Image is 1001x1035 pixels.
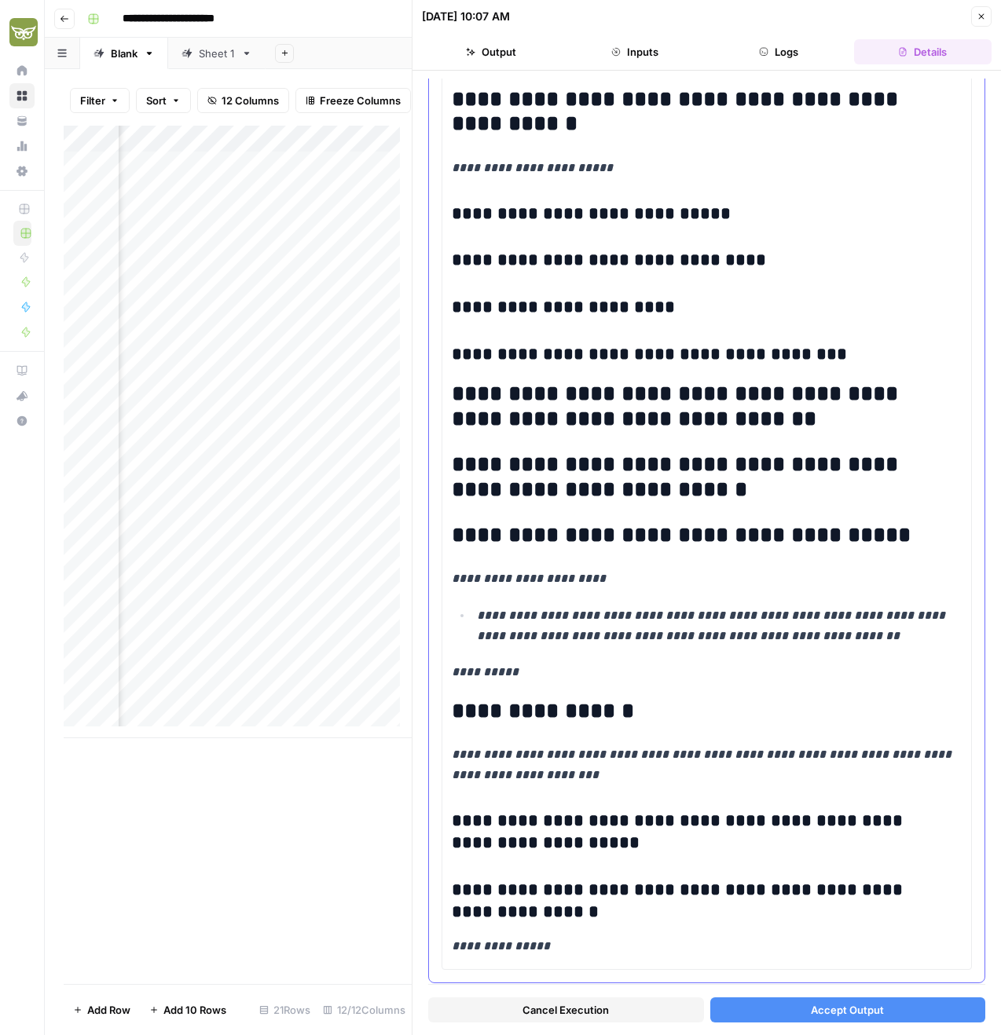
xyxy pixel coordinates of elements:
button: Filter [70,88,130,113]
button: Details [854,39,992,64]
span: 12 Columns [222,93,279,108]
button: Workspace: Evergreen Media [9,13,35,52]
button: Add 10 Rows [140,997,236,1022]
button: Output [422,39,559,64]
div: Blank [111,46,137,61]
div: 12/12 Columns [317,997,412,1022]
span: Freeze Columns [320,93,401,108]
button: Help + Support [9,408,35,433]
button: Cancel Execution [428,997,704,1022]
div: 21 Rows [253,997,317,1022]
button: Logs [710,39,848,64]
a: Blank [80,38,168,69]
button: Sort [136,88,191,113]
span: Add Row [87,1002,130,1018]
button: Freeze Columns [295,88,411,113]
span: Cancel Execution [522,1002,609,1018]
a: Browse [9,83,35,108]
a: Settings [9,159,35,184]
span: Filter [80,93,105,108]
a: Usage [9,133,35,159]
a: Home [9,58,35,83]
div: Sheet 1 [199,46,235,61]
span: Accept Output [811,1002,884,1018]
button: Accept Output [710,997,986,1022]
a: Your Data [9,108,35,133]
a: Sheet 1 [168,38,266,69]
div: [DATE] 10:07 AM [422,9,510,24]
div: What's new? [10,384,34,408]
span: Sort [146,93,167,108]
button: Inputs [566,39,703,64]
button: What's new? [9,383,35,408]
a: AirOps Academy [9,358,35,383]
img: Evergreen Media Logo [9,18,38,46]
button: Add Row [64,997,140,1022]
button: 12 Columns [197,88,289,113]
span: Add 10 Rows [163,1002,226,1018]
